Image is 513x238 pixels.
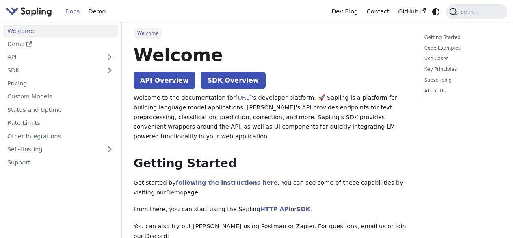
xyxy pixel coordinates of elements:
[446,4,507,19] button: Search (Command+K)
[3,51,102,63] a: API
[102,64,118,76] button: Expand sidebar category 'SDK'
[134,72,195,89] a: API Overview
[430,6,442,17] button: Switch between dark and light mode (currently system mode)
[134,28,407,39] nav: Breadcrumbs
[166,189,184,196] a: Demo
[260,206,291,212] a: HTTP API
[424,76,498,84] a: Subscribing
[297,206,310,212] a: SDK
[3,91,118,103] a: Custom Models
[3,38,118,50] a: Demo
[134,93,407,142] p: Welcome to the documentation for 's developer platform. 🚀 Sapling is a platform for building lang...
[3,104,118,116] a: Status and Uptime
[362,5,394,18] a: Contact
[134,178,407,198] p: Get started by . You can see some of these capabilities by visiting our page.
[134,205,407,214] p: From there, you can start using the Sapling or .
[424,44,498,52] a: Code Examples
[424,34,498,41] a: Getting Started
[3,117,118,129] a: Rate Limits
[3,144,118,155] a: Self-Hosting
[3,130,118,142] a: Other Integrations
[134,28,162,39] span: Welcome
[6,6,55,17] a: Sapling.aiSapling.ai
[102,51,118,63] button: Expand sidebar category 'API'
[3,157,118,168] a: Support
[394,5,430,18] a: GitHub
[424,66,498,73] a: Key Principles
[3,25,118,37] a: Welcome
[134,156,407,171] h2: Getting Started
[134,44,407,66] h1: Welcome
[3,64,102,76] a: SDK
[424,55,498,63] a: Use Cases
[236,94,252,101] a: [URL]
[201,72,265,89] a: SDK Overview
[424,87,498,95] a: About Us
[457,9,483,15] span: Search
[6,6,52,17] img: Sapling.ai
[3,78,118,90] a: Pricing
[176,179,277,186] a: following the instructions here
[61,5,84,18] a: Docs
[84,5,110,18] a: Demo
[327,5,362,18] a: Dev Blog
